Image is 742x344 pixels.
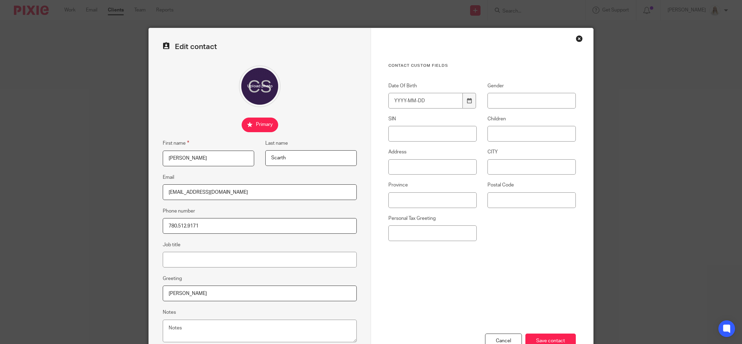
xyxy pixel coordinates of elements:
[163,174,174,181] label: Email
[576,35,583,42] div: Close this dialog window
[163,42,357,51] h2: Edit contact
[163,139,189,147] label: First name
[265,140,288,147] label: Last name
[487,82,576,89] label: Gender
[388,182,477,189] label: Province
[487,149,576,155] label: CITY
[487,115,576,122] label: Children
[163,275,182,282] label: Greeting
[388,149,477,155] label: Address
[388,115,477,122] label: SIN
[163,286,357,301] input: e.g. Dear Mrs. Appleseed or Hi Sam
[163,241,180,248] label: Job title
[163,309,176,316] label: Notes
[388,82,477,89] label: Date Of Birth
[388,63,576,69] h3: Contact Custom fields
[388,93,463,109] input: YYYY-MM-DD
[163,208,195,215] label: Phone number
[388,215,477,222] label: Personal Tax Greeting
[487,182,576,189] label: Postal Code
